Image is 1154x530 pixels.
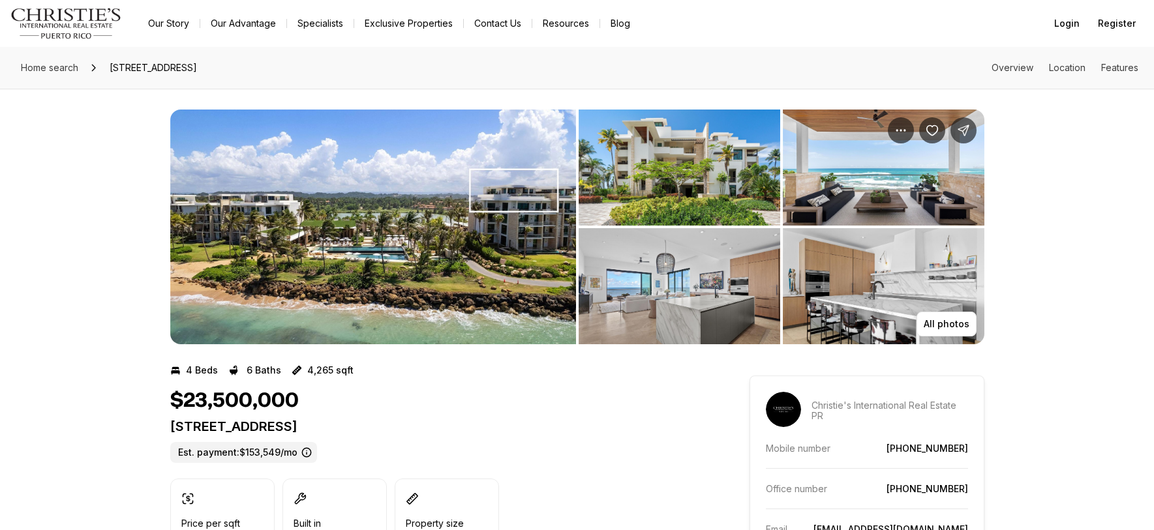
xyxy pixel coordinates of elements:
[104,57,202,78] span: [STREET_ADDRESS]
[21,62,78,73] span: Home search
[783,110,984,226] button: View image gallery
[170,110,576,344] li: 1 of 8
[1098,18,1136,29] span: Register
[200,14,286,33] a: Our Advantage
[532,14,600,33] a: Resources
[1046,10,1087,37] button: Login
[783,228,984,344] button: View image gallery
[888,117,914,143] button: Property options
[1049,62,1086,73] a: Skip to: Location
[354,14,463,33] a: Exclusive Properties
[138,14,200,33] a: Our Story
[287,14,354,33] a: Specialists
[950,117,977,143] button: Share Property: 4141 WEST POINT RESIDENCES BUILDING 1 #4141
[406,518,464,529] p: Property size
[887,443,968,454] a: [PHONE_NUMBER]
[924,319,969,329] p: All photos
[247,365,281,375] p: 6 Baths
[579,110,780,226] button: View image gallery
[600,14,641,33] a: Blog
[186,365,218,375] p: 4 Beds
[170,389,299,413] h1: $23,500,000
[887,483,968,494] a: [PHONE_NUMBER]
[170,110,576,344] button: View image gallery
[181,518,240,529] p: Price per sqft
[16,57,84,78] a: Home search
[294,518,321,529] p: Built in
[579,228,780,344] button: View image gallery
[579,110,984,344] li: 2 of 8
[919,117,945,143] button: Save Property: 4141 WEST POINT RESIDENCES BUILDING 1 #4141
[992,63,1138,73] nav: Page section menu
[766,483,827,494] p: Office number
[1090,10,1144,37] button: Register
[170,110,984,344] div: Listing Photos
[464,14,532,33] button: Contact Us
[228,360,281,381] button: 6 Baths
[812,400,968,421] p: Christie's International Real Estate PR
[1101,62,1138,73] a: Skip to: Features
[10,8,122,39] img: logo
[307,365,354,375] p: 4,265 sqft
[1054,18,1080,29] span: Login
[170,442,317,463] label: Est. payment: $153,549/mo
[917,312,977,336] button: All photos
[766,443,830,454] p: Mobile number
[992,62,1033,73] a: Skip to: Overview
[170,419,703,434] p: [STREET_ADDRESS]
